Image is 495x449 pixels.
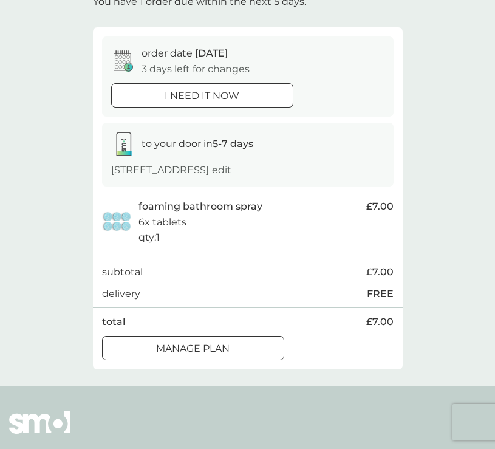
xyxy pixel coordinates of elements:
p: total [102,314,125,330]
p: i need it now [165,88,239,104]
p: Manage plan [156,341,230,357]
p: delivery [102,286,140,302]
button: Manage plan [102,336,284,360]
p: order date [142,46,228,61]
p: foaming bathroom spray [138,199,262,214]
p: 3 days left for changes [142,61,250,77]
p: FREE [367,286,394,302]
span: £7.00 [366,314,394,330]
p: qty : 1 [138,230,160,245]
strong: 5-7 days [213,138,253,149]
span: [DATE] [195,47,228,59]
span: to your door in [142,138,253,149]
p: 6x tablets [138,214,186,230]
span: £7.00 [366,199,394,214]
span: £7.00 [366,264,394,280]
button: i need it now [111,83,293,108]
p: [STREET_ADDRESS] [111,162,231,178]
a: edit [212,164,231,176]
p: subtotal [102,264,143,280]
